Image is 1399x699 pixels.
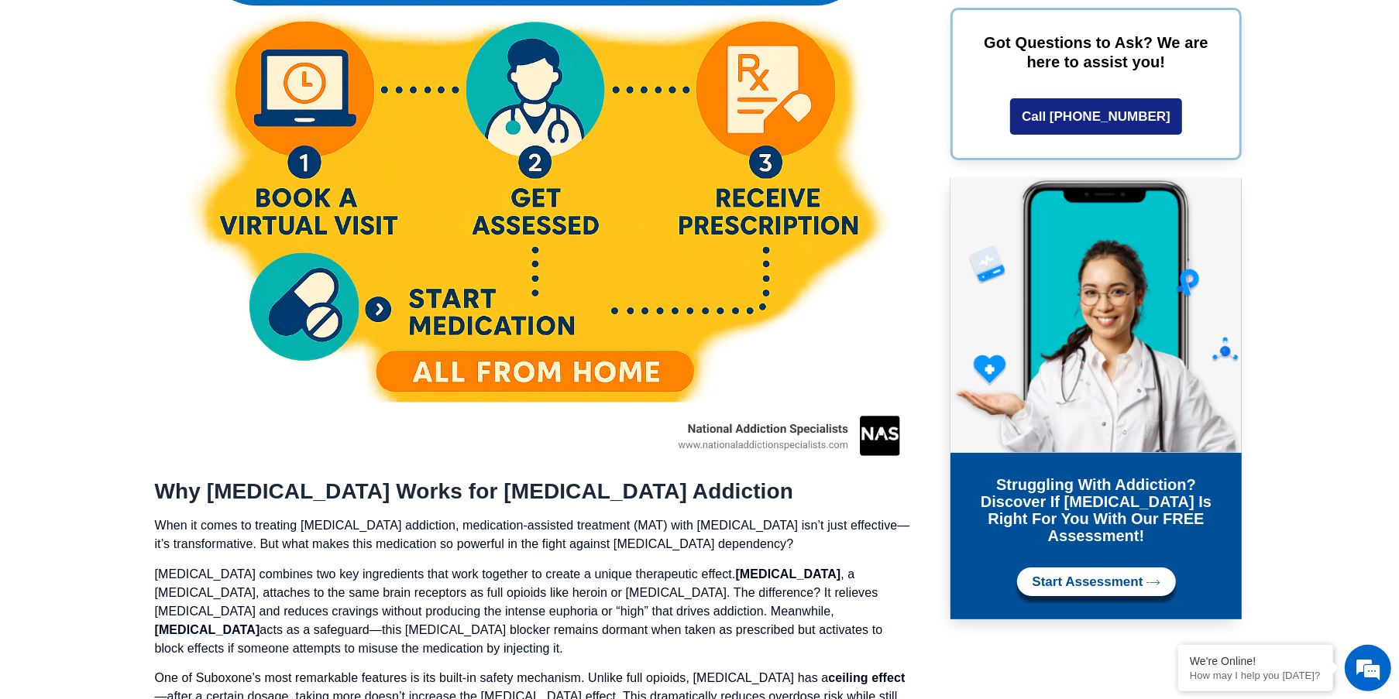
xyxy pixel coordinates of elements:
[8,423,295,477] textarea: Type your message and hit 'Enter'
[962,476,1231,544] h3: Struggling with addiction? Discover if [MEDICAL_DATA] is right for you with our FREE Assessment!
[828,671,905,684] strong: ceiling effect
[104,81,284,101] div: Chat with us now
[17,80,40,103] div: Navigation go back
[1017,567,1176,596] a: Start Assessment
[736,567,841,581] strong: [MEDICAL_DATA]
[155,478,916,505] h2: Why [MEDICAL_DATA] Works for [MEDICAL_DATA] Addiction
[90,195,214,351] span: We're online!
[155,623,260,636] strong: [MEDICAL_DATA]
[950,178,1243,453] img: Online Suboxone Treatment - Opioid Addiction Treatment using phone
[1190,670,1322,681] p: How may I help you today?
[976,33,1217,72] p: Got Questions to Ask? We are here to assist you!
[155,565,916,658] p: [MEDICAL_DATA] combines two key ingredients that work together to create a unique therapeutic eff...
[1190,655,1322,667] div: We're Online!
[1010,98,1182,135] a: Call [PHONE_NUMBER]
[155,516,916,553] p: When it comes to treating [MEDICAL_DATA] addiction, medication-assisted treatment (MAT) with [MED...
[1033,575,1143,588] span: Start Assessment
[254,8,291,45] div: Minimize live chat window
[1022,110,1170,123] span: Call [PHONE_NUMBER]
